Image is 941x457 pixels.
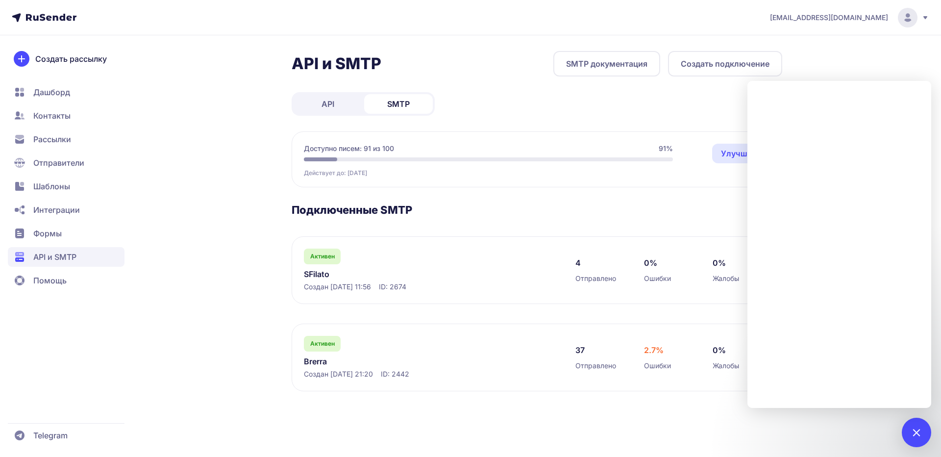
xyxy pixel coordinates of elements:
h2: API и SMTP [292,54,381,74]
a: SMTP [364,94,433,114]
span: Ошибки [644,361,671,371]
span: [EMAIL_ADDRESS][DOMAIN_NAME] [770,13,888,23]
span: Интеграции [33,204,80,216]
a: Улучшить [712,144,769,163]
span: Отправители [33,157,84,169]
span: Формы [33,228,62,239]
span: Активен [310,253,335,260]
span: Активен [310,340,335,348]
span: Доступно писем: 91 из 100 [304,144,394,153]
span: Шаблоны [33,180,70,192]
span: ID: 2674 [379,282,406,292]
span: Отправлено [575,361,616,371]
h3: Подключенные SMTP [292,203,782,217]
span: Создан [DATE] 21:20 [304,369,373,379]
span: SMTP [387,98,410,110]
span: Жалобы [713,361,739,371]
span: Дашборд [33,86,70,98]
span: Отправлено [575,274,616,283]
span: Жалобы [713,274,739,283]
span: Создан [DATE] 11:56 [304,282,371,292]
a: SMTP документация [553,51,660,76]
span: 0% [713,257,726,269]
span: 0% [713,344,726,356]
span: Помощь [33,275,67,286]
span: Ошибки [644,274,671,283]
span: API [322,98,334,110]
span: 4 [575,257,581,269]
span: Рассылки [33,133,71,145]
a: SFilato [304,268,505,280]
a: API [294,94,362,114]
span: Контакты [33,110,71,122]
span: API и SMTP [33,251,76,263]
span: Создать рассылку [35,53,107,65]
span: 2.7% [644,344,664,356]
span: Действует до: [DATE] [304,169,367,177]
a: Telegram [8,426,124,445]
span: Telegram [33,430,68,441]
span: ID: 2442 [381,369,409,379]
a: Brerra [304,355,505,367]
span: 0% [644,257,657,269]
span: 37 [575,344,585,356]
button: Создать подключение [668,51,782,76]
span: 91% [659,144,673,153]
